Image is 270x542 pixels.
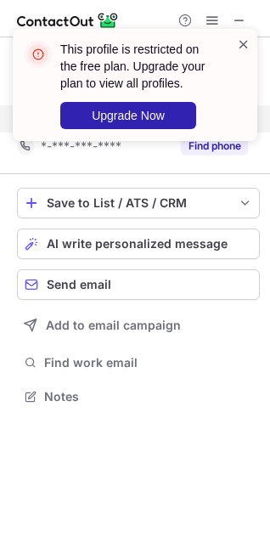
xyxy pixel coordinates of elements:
button: Upgrade Now [60,102,196,129]
img: error [25,41,52,68]
button: save-profile-one-click [17,188,260,218]
span: AI write personalized message [47,237,228,251]
div: Save to List / ATS / CRM [47,196,230,210]
span: Send email [47,278,111,291]
button: Find work email [17,351,260,375]
button: Send email [17,269,260,300]
span: Find work email [44,355,253,370]
span: Notes [44,389,253,404]
button: AI write personalized message [17,229,260,259]
span: Upgrade Now [92,109,165,122]
span: Add to email campaign [46,319,181,332]
img: ContactOut v5.3.10 [17,10,119,31]
button: Notes [17,385,260,409]
button: Add to email campaign [17,310,260,341]
header: This profile is restricted on the free plan. Upgrade your plan to view all profiles. [60,41,217,92]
